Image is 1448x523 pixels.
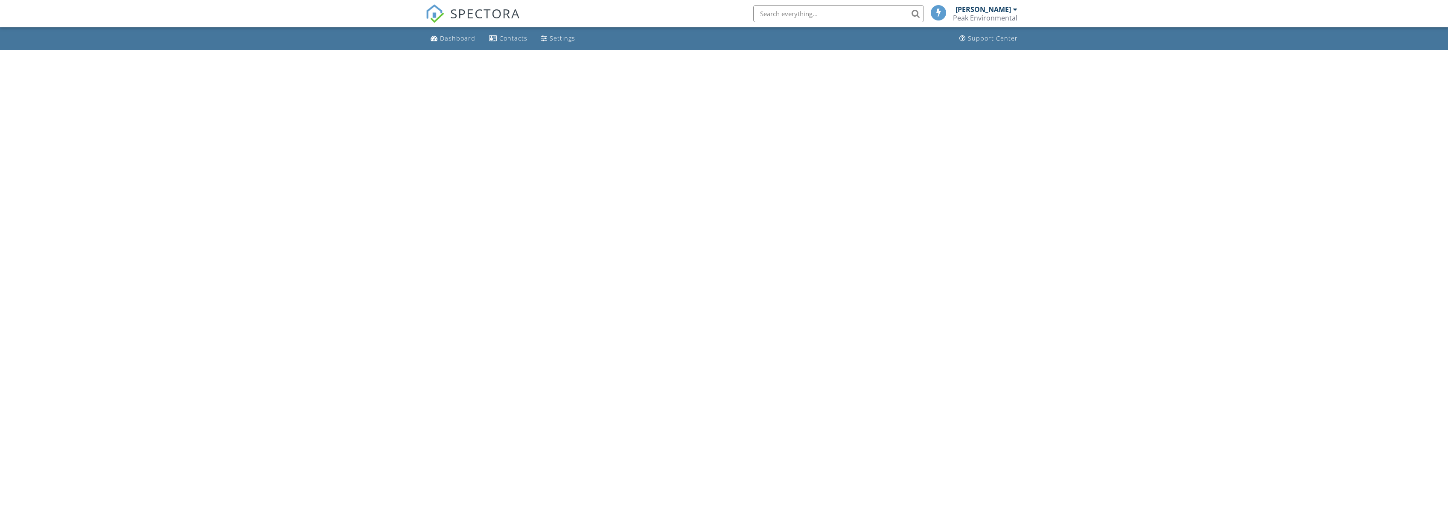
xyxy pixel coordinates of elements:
[550,34,575,42] div: Settings
[427,31,479,47] a: Dashboard
[538,31,579,47] a: Settings
[440,34,475,42] div: Dashboard
[956,5,1011,14] div: [PERSON_NAME]
[425,12,520,29] a: SPECTORA
[753,5,924,22] input: Search everything...
[450,4,520,22] span: SPECTORA
[425,4,444,23] img: The Best Home Inspection Software - Spectora
[968,34,1018,42] div: Support Center
[953,14,1017,22] div: Peak Environmental
[956,31,1021,47] a: Support Center
[499,34,527,42] div: Contacts
[486,31,531,47] a: Contacts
